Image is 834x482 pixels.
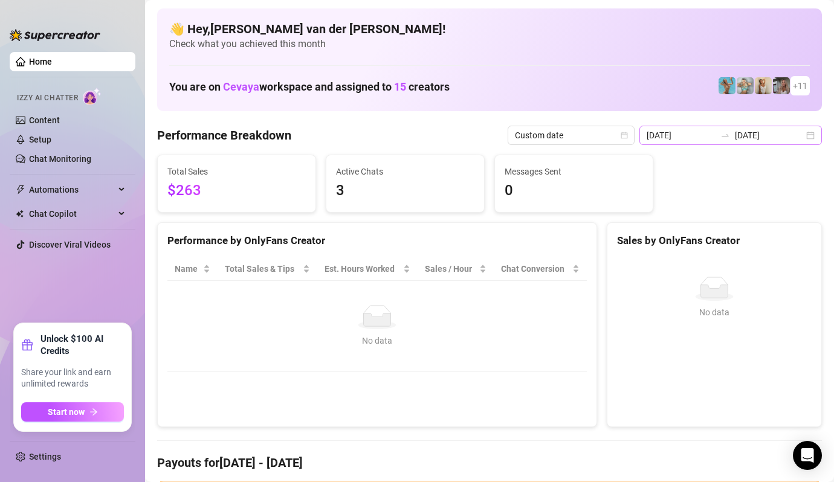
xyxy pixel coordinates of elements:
img: Chat Copilot [16,210,24,218]
div: Open Intercom Messenger [793,441,822,470]
img: logo-BBDzfeDw.svg [10,29,100,41]
th: Name [167,257,218,281]
div: Est. Hours Worked [325,262,401,275]
span: Messages Sent [505,165,643,178]
a: Content [29,115,60,125]
strong: Unlock $100 AI Credits [40,333,124,357]
h4: 👋 Hey, [PERSON_NAME] van der [PERSON_NAME] ! [169,21,810,37]
h1: You are on workspace and assigned to creators [169,80,450,94]
span: 0 [505,179,643,202]
span: Total Sales [167,165,306,178]
button: Start nowarrow-right [21,402,124,422]
span: calendar [621,132,628,139]
img: Megan [755,77,772,94]
span: Check what you achieved this month [169,37,810,51]
span: 15 [394,80,406,93]
span: Custom date [515,126,627,144]
div: No data [622,306,807,319]
img: AI Chatter [83,88,102,105]
span: Chat Conversion [501,262,570,275]
span: Share your link and earn unlimited rewards [21,367,124,390]
span: thunderbolt [16,185,25,194]
span: Izzy AI Chatter [17,92,78,104]
span: + 11 [793,79,807,92]
span: arrow-right [89,408,98,416]
span: gift [21,339,33,351]
th: Sales / Hour [418,257,494,281]
span: Total Sales & Tips [225,262,300,275]
div: Sales by OnlyFans Creator [617,233,812,249]
span: swap-right [720,130,730,140]
h4: Payouts for [DATE] - [DATE] [157,454,822,471]
th: Total Sales & Tips [218,257,317,281]
a: Setup [29,135,51,144]
img: Dominis [719,77,735,94]
img: Natalia [773,77,790,94]
a: Settings [29,452,61,461]
span: Sales / Hour [425,262,477,275]
span: 3 [336,179,474,202]
img: Olivia [737,77,754,94]
span: Name [175,262,201,275]
a: Chat Monitoring [29,154,91,164]
h4: Performance Breakdown [157,127,291,144]
span: Active Chats [336,165,474,178]
span: Cevaya [223,80,259,93]
div: Performance by OnlyFans Creator [167,233,587,249]
a: Discover Viral Videos [29,240,111,249]
a: Home [29,57,52,66]
div: No data [179,334,575,347]
th: Chat Conversion [494,257,587,281]
input: End date [735,129,804,142]
span: Chat Copilot [29,204,115,223]
span: to [720,130,730,140]
span: Start now [48,407,85,417]
input: Start date [647,129,716,142]
span: $263 [167,179,306,202]
span: Automations [29,180,115,199]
